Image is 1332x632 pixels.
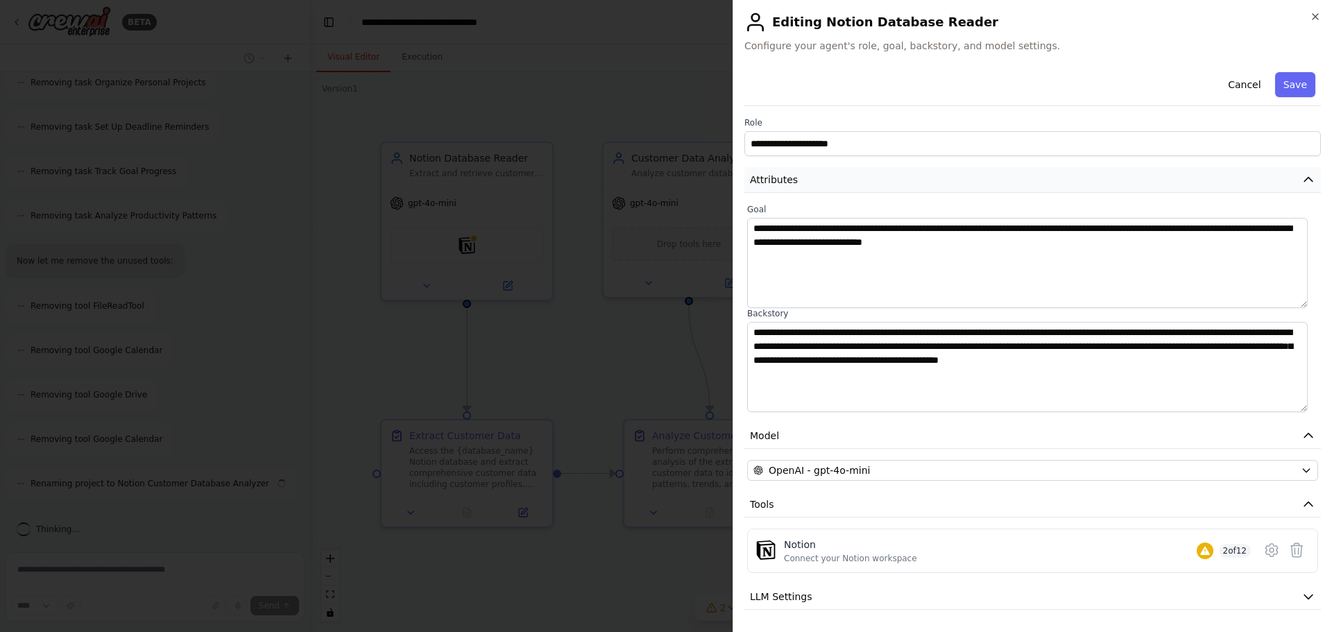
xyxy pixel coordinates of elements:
img: Notion [756,540,776,560]
button: Configure tool [1259,538,1284,563]
button: Save [1275,72,1315,97]
span: Configure your agent's role, goal, backstory, and model settings. [744,39,1321,53]
h2: Editing Notion Database Reader [744,11,1321,33]
span: OpenAI - gpt-4o-mini [769,463,870,477]
button: Delete tool [1284,538,1309,563]
button: LLM Settings [744,584,1321,610]
div: Notion [784,538,917,552]
button: Model [744,423,1321,449]
span: Model [750,429,779,443]
span: 2 of 12 [1219,544,1252,558]
label: Goal [747,204,1318,215]
button: Tools [744,492,1321,518]
button: Attributes [744,167,1321,193]
div: Connect your Notion workspace [784,553,917,564]
label: Backstory [747,308,1318,319]
button: Cancel [1220,72,1269,97]
span: Tools [750,497,774,511]
span: Attributes [750,173,798,187]
span: LLM Settings [750,590,812,604]
label: Role [744,117,1321,128]
button: OpenAI - gpt-4o-mini [747,460,1318,481]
